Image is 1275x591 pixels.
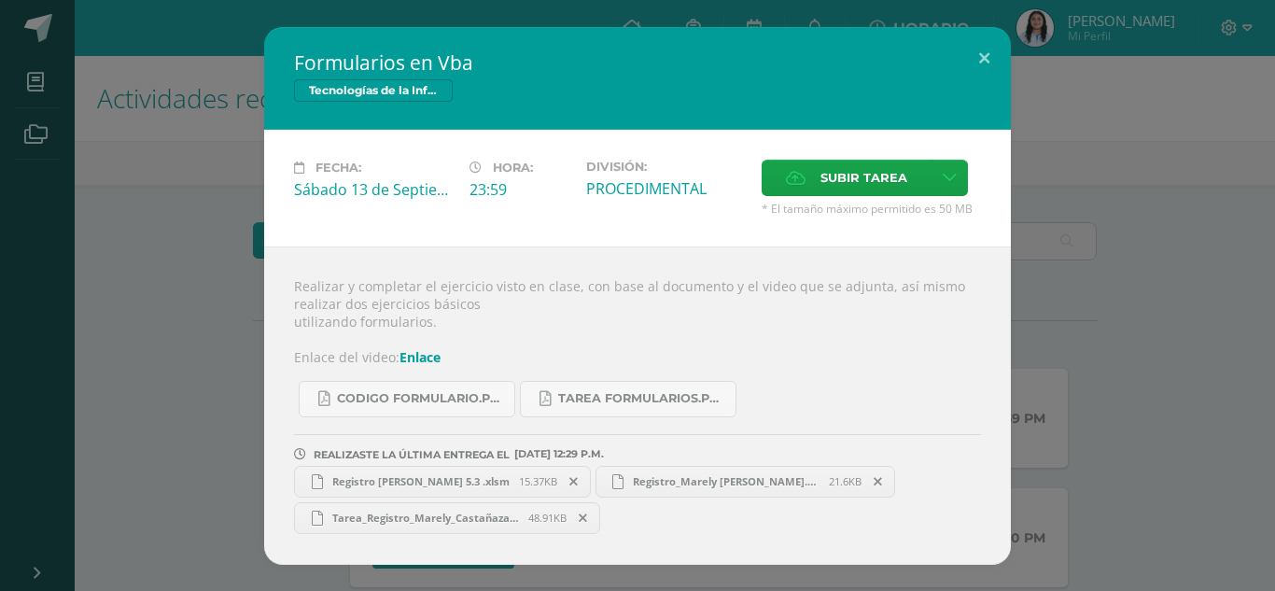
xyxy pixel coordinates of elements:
span: 48.91KB [528,511,567,525]
a: Enlace [399,348,441,366]
span: Tecnologías de la Información y Comunicación 5 [294,79,453,102]
span: Subir tarea [820,161,907,195]
span: CODIGO formulario.pdf [337,391,505,406]
a: Registro [PERSON_NAME] 5.3 .xlsm 15.37KB [294,466,591,498]
label: División: [586,160,747,174]
a: Registro_Marely [PERSON_NAME].xlsm 21.6KB [595,466,896,498]
span: Registro [PERSON_NAME] 5.3 .xlsm [323,474,519,488]
span: 15.37KB [519,474,557,488]
h2: Formularios en Vba [294,49,981,76]
span: 21.6KB [829,474,862,488]
a: Tarea_Registro_Marely_Castañaza_y_Ashly_Marroquín.xlsm 48.91KB [294,502,600,534]
div: Sábado 13 de Septiembre [294,179,455,200]
span: Hora: [493,161,533,175]
span: REALIZASTE LA ÚLTIMA ENTREGA EL [314,448,510,461]
a: CODIGO formulario.pdf [299,381,515,417]
span: Remover entrega [558,471,590,492]
span: * El tamaño máximo permitido es 50 MB [762,201,981,217]
span: Registro_Marely [PERSON_NAME].xlsm [623,474,829,488]
a: Tarea formularios.pdf [520,381,736,417]
span: Remover entrega [862,471,894,492]
span: Tarea_Registro_Marely_Castañaza_y_Ashly_Marroquín.xlsm [323,511,528,525]
div: Realizar y completar el ejercicio visto en clase, con base al documento y el video que se adjunta... [264,246,1011,565]
span: Tarea formularios.pdf [558,391,726,406]
div: PROCEDIMENTAL [586,178,747,199]
button: Close (Esc) [958,27,1011,91]
div: 23:59 [469,179,571,200]
span: Fecha: [315,161,361,175]
span: Remover entrega [567,508,599,528]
